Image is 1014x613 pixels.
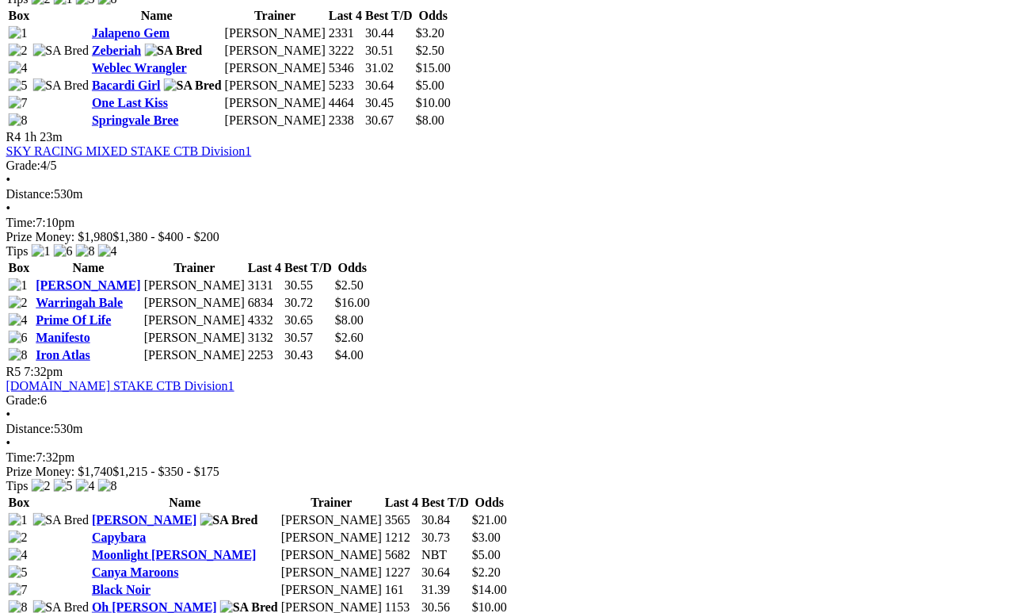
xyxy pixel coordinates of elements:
[280,512,383,528] td: [PERSON_NAME]
[143,312,246,328] td: [PERSON_NAME]
[36,278,141,292] a: [PERSON_NAME]
[335,278,364,292] span: $2.50
[6,365,21,378] span: R5
[364,113,414,128] td: 30.67
[32,479,51,493] img: 2
[335,296,370,309] span: $16.00
[92,583,151,596] a: Black Noir
[145,44,203,58] img: SA Bred
[421,565,471,580] td: 30.64
[224,43,326,59] td: [PERSON_NAME]
[9,61,28,75] img: 4
[6,436,11,450] span: •
[328,113,363,128] td: 2338
[364,8,414,24] th: Best T/D
[364,60,414,76] td: 31.02
[6,144,252,158] a: SKY RACING MIXED STAKE CTB Division1
[25,130,63,144] span: 1h 23m
[9,44,28,58] img: 2
[92,565,179,579] a: Canya Maroons
[9,531,28,545] img: 2
[9,113,28,128] img: 8
[33,44,90,58] img: SA Bred
[91,495,279,511] th: Name
[92,79,161,92] a: Bacardi Girl
[472,583,507,596] span: $14.00
[415,8,452,24] th: Odds
[416,61,451,75] span: $15.00
[6,216,1008,230] div: 7:10pm
[472,531,501,544] span: $3.00
[6,479,29,492] span: Tips
[364,78,414,94] td: 30.64
[472,513,507,527] span: $21.00
[76,244,95,259] img: 8
[224,78,326,94] td: [PERSON_NAME]
[224,8,326,24] th: Trainer
[143,295,246,311] td: [PERSON_NAME]
[9,296,28,310] img: 2
[36,313,112,327] a: Prime Of Life
[200,513,258,527] img: SA Bred
[416,26,444,40] span: $3.20
[92,113,178,127] a: Springvale Bree
[6,201,11,215] span: •
[54,244,73,259] img: 6
[6,393,41,407] span: Grade:
[32,244,51,259] img: 1
[6,187,1008,201] div: 530m
[92,531,146,544] a: Capybara
[247,347,282,363] td: 2253
[335,331,364,344] span: $2.60
[33,79,90,93] img: SA Bred
[9,548,28,562] img: 4
[6,393,1008,408] div: 6
[9,26,28,40] img: 1
[280,565,383,580] td: [PERSON_NAME]
[416,79,444,92] span: $5.00
[9,313,28,328] img: 4
[247,295,282,311] td: 6834
[328,25,363,41] td: 2331
[247,312,282,328] td: 4332
[421,530,471,546] td: 30.73
[421,547,471,563] td: NBT
[6,187,54,201] span: Distance:
[335,313,364,327] span: $8.00
[113,465,220,478] span: $1,215 - $350 - $175
[6,422,54,435] span: Distance:
[421,512,471,528] td: 30.84
[284,312,333,328] td: 30.65
[36,296,124,309] a: Warringah Bale
[9,79,28,93] img: 5
[472,548,501,561] span: $5.00
[6,216,36,229] span: Time:
[9,331,28,345] img: 6
[284,347,333,363] td: 30.43
[36,331,90,344] a: Manifesto
[6,230,1008,244] div: Prize Money: $1,980
[9,583,28,597] img: 7
[6,450,1008,465] div: 7:32pm
[76,479,95,493] img: 4
[33,513,90,527] img: SA Bred
[92,61,187,75] a: Weblec Wrangler
[471,495,508,511] th: Odds
[9,261,30,274] span: Box
[36,348,91,362] a: Iron Atlas
[384,565,419,580] td: 1227
[280,582,383,598] td: [PERSON_NAME]
[421,495,471,511] th: Best T/D
[384,582,419,598] td: 161
[92,548,257,561] a: Moonlight [PERSON_NAME]
[92,96,168,109] a: One Last Kiss
[335,348,364,362] span: $4.00
[25,365,63,378] span: 7:32pm
[364,43,414,59] td: 30.51
[9,513,28,527] img: 1
[284,278,333,293] td: 30.55
[6,130,21,144] span: R4
[364,95,414,111] td: 30.45
[9,348,28,362] img: 8
[328,78,363,94] td: 5233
